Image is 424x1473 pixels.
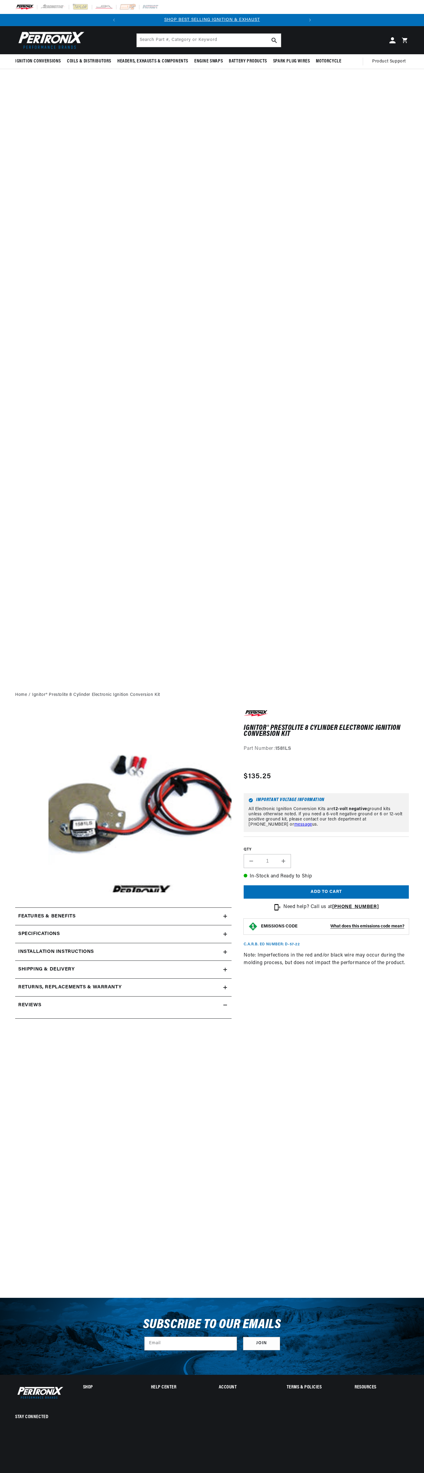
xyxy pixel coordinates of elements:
button: Translation missing: en.sections.announcements.next_announcement [304,14,316,26]
h2: Specifications [18,930,60,938]
h2: Reviews [18,1001,41,1009]
div: Announcement [120,17,304,23]
h3: Subscribe to our emails [143,1319,281,1331]
input: Search Part #, Category or Keyword [137,34,281,47]
a: message [294,822,312,827]
input: Email [145,1337,237,1350]
label: QTY [244,847,409,852]
p: C.A.R.B. EO Number: D-57-22 [244,942,300,947]
summary: Motorcycle [313,54,344,68]
a: Ignitor® Prestolite 8 Cylinder Electronic Ignition Conversion Kit [32,692,160,698]
span: Ignition Conversions [15,58,61,65]
div: 1 of 2 [120,17,304,23]
span: Product Support [372,58,406,65]
strong: What does this emissions code mean? [330,924,404,929]
summary: Reviews [15,997,232,1014]
h1: Ignitor® Prestolite 8 Cylinder Electronic Ignition Conversion Kit [244,725,409,737]
summary: Battery Products [226,54,270,68]
strong: 1581LS [275,746,291,751]
button: EMISSIONS CODEWhat does this emissions code mean? [261,924,404,929]
h2: Installation instructions [18,948,94,956]
p: Need help? Call us at [283,903,379,911]
p: All Electronic Ignition Conversion Kits are ground kits unless otherwise noted. If you need a 6-v... [249,807,404,827]
span: Headers, Exhausts & Components [117,58,188,65]
button: Search Part #, Category or Keyword [268,34,281,47]
summary: Engine Swaps [191,54,226,68]
h2: Features & Benefits [18,913,75,920]
nav: breadcrumbs [15,692,409,698]
a: [PHONE_NUMBER] [332,904,379,909]
summary: Product Support [372,54,409,69]
p: In-Stock and Ready to Ship [244,873,409,880]
span: Spark Plug Wires [273,58,310,65]
summary: Installation instructions [15,943,232,961]
summary: Help Center [151,1385,205,1390]
summary: Specifications [15,925,232,943]
a: Home [15,692,27,698]
p: Stay Connected [15,1414,63,1420]
div: Note: Imperfections in the red and/or black wire may occur during the molding process, but does n... [244,709,409,1051]
summary: Returns, Replacements & Warranty [15,979,232,996]
strong: 12-volt negative [333,807,367,811]
img: Pertronix [15,1385,64,1400]
summary: Spark Plug Wires [270,54,313,68]
span: $135.25 [244,771,271,782]
summary: Headers, Exhausts & Components [114,54,191,68]
div: Part Number: [244,745,409,753]
a: SHOP BEST SELLING IGNITION & EXHAUST [164,18,260,22]
span: Motorcycle [316,58,341,65]
h6: Important Voltage Information [249,798,404,803]
summary: Shipping & Delivery [15,961,232,978]
summary: Account [219,1385,273,1390]
h2: Shipping & Delivery [18,966,75,974]
button: Translation missing: en.sections.announcements.previous_announcement [108,14,120,26]
summary: Coils & Distributors [64,54,114,68]
strong: EMISSIONS CODE [261,924,298,929]
img: Emissions code [248,922,258,931]
media-gallery: Gallery Viewer [15,709,232,895]
summary: Shop [83,1385,137,1390]
img: Pertronix [15,30,85,51]
span: Engine Swaps [194,58,223,65]
summary: Resources [355,1385,409,1390]
summary: Features & Benefits [15,908,232,925]
summary: Ignition Conversions [15,54,64,68]
span: Coils & Distributors [67,58,111,65]
summary: Terms & policies [287,1385,341,1390]
h2: Returns, Replacements & Warranty [18,984,122,991]
span: Battery Products [229,58,267,65]
button: Subscribe [243,1337,280,1351]
button: Add to cart [244,885,409,899]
